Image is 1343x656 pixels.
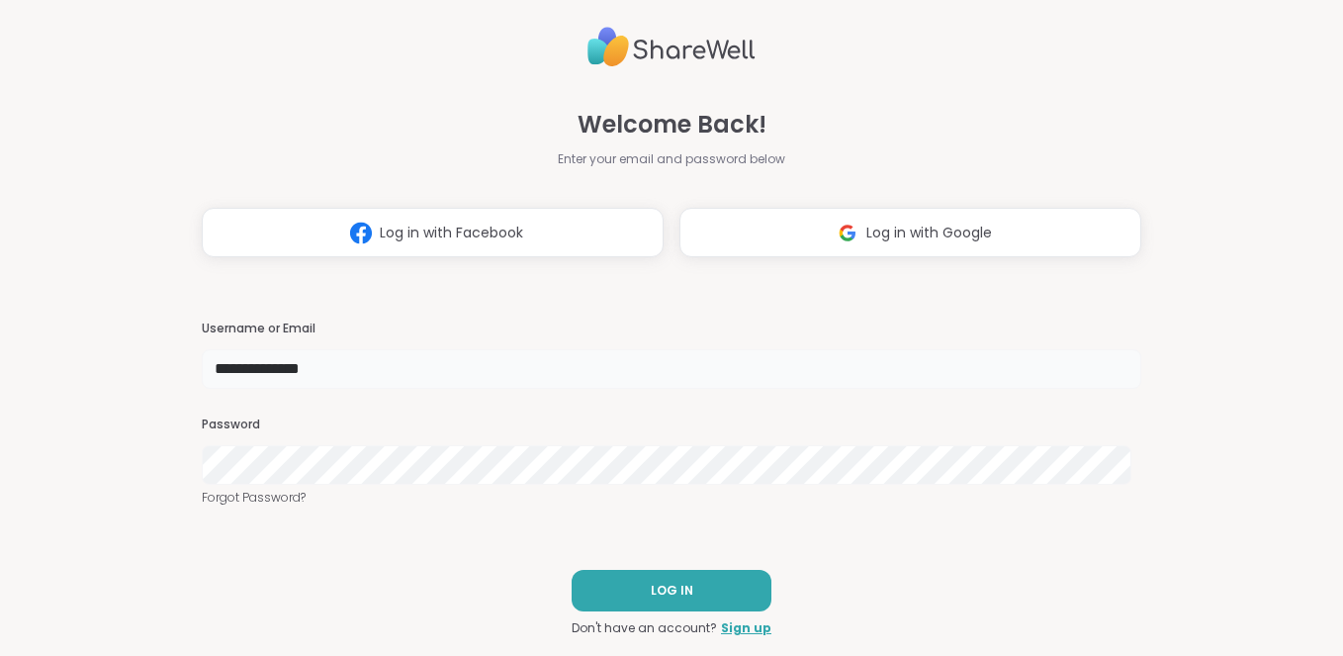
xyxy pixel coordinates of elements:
span: Log in with Facebook [380,223,523,243]
button: Log in with Facebook [202,208,664,257]
span: Enter your email and password below [558,150,785,168]
img: ShareWell Logo [587,19,756,75]
span: Don't have an account? [572,619,717,637]
span: Welcome Back! [578,107,766,142]
a: Sign up [721,619,771,637]
h3: Password [202,417,1142,433]
button: LOG IN [572,570,771,611]
button: Log in with Google [679,208,1141,257]
a: Forgot Password? [202,489,1142,507]
h3: Username or Email [202,321,1142,337]
span: Log in with Google [866,223,992,243]
img: ShareWell Logomark [829,215,866,251]
img: ShareWell Logomark [342,215,380,251]
span: LOG IN [651,582,693,600]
